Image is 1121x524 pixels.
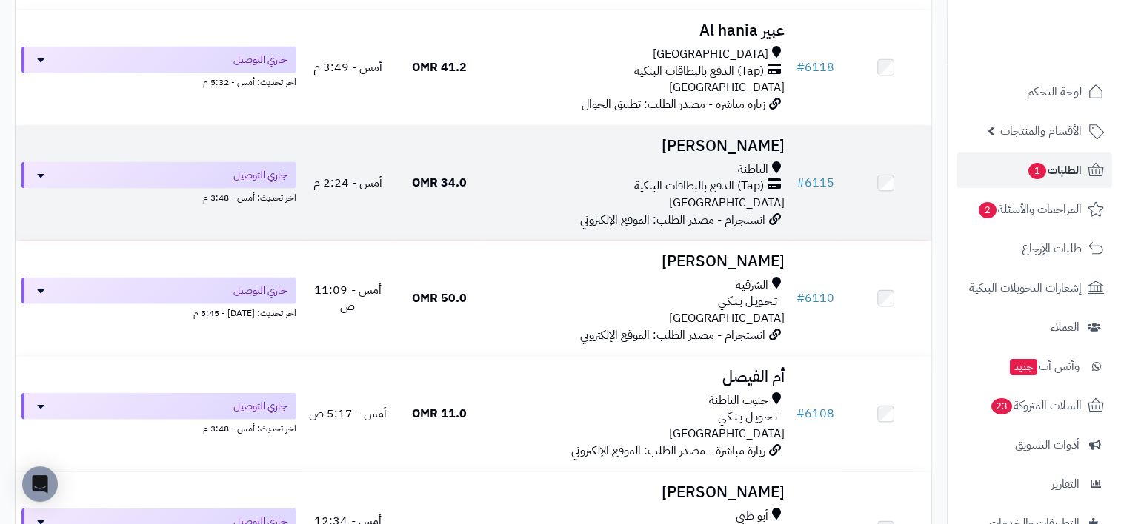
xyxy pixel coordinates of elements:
span: وآتس آب [1008,356,1080,377]
div: اخر تحديث: أمس - 5:32 م [21,73,296,89]
span: 23 [991,398,1012,414]
span: تـحـويـل بـنـكـي [717,293,776,310]
div: Open Intercom Messenger [22,466,58,502]
span: طلبات الإرجاع [1022,238,1082,259]
span: جديد [1010,359,1037,375]
span: جاري التوصيل [233,399,287,414]
span: [GEOGRAPHIC_DATA] [668,309,784,327]
span: إشعارات التحويلات البنكية [969,278,1082,298]
span: زيارة مباشرة - مصدر الطلب: الموقع الإلكتروني [571,442,765,460]
span: زيارة مباشرة - مصدر الطلب: تطبيق الجوال [581,95,765,113]
span: لوحة التحكم [1027,81,1082,102]
span: التقارير [1051,474,1080,494]
span: انستجرام - مصدر الطلب: الموقع الإلكتروني [579,211,765,229]
span: الأقسام والمنتجات [1000,121,1082,141]
h3: [PERSON_NAME] [491,484,785,501]
span: [GEOGRAPHIC_DATA] [652,46,768,63]
span: # [796,405,804,423]
div: اخر تحديث: [DATE] - 5:45 م [21,304,296,320]
span: جنوب الباطنة [708,392,768,409]
span: تـحـويـل بـنـكـي [717,409,776,426]
span: 2 [979,202,997,218]
a: لوحة التحكم [957,74,1112,110]
a: #6118 [796,58,834,76]
a: #6110 [796,289,834,307]
span: الباطنة [737,161,768,178]
span: 41.2 OMR [412,58,467,76]
a: العملاء [957,309,1112,345]
span: 11.0 OMR [412,405,467,423]
span: # [796,58,804,76]
h3: [PERSON_NAME] [491,138,785,155]
span: (Tap) الدفع بالبطاقات البنكية [633,63,763,80]
div: اخر تحديث: أمس - 3:48 م [21,189,296,204]
span: أمس - 11:09 ص [314,281,381,316]
a: الطلبات1 [957,152,1112,188]
span: المراجعات والأسئلة [977,199,1082,220]
span: جاري التوصيل [233,283,287,298]
img: logo-2.png [1020,11,1107,42]
a: #6108 [796,405,834,423]
span: (Tap) الدفع بالبطاقات البنكية [633,178,763,195]
span: [GEOGRAPHIC_DATA] [668,78,784,96]
span: 34.0 OMR [412,174,467,192]
span: الطلبات [1027,160,1082,181]
span: أمس - 5:17 ص [309,405,386,423]
span: 1 [1028,163,1046,179]
a: وآتس آبجديد [957,349,1112,384]
span: أمس - 2:24 م [313,174,382,192]
a: المراجعات والأسئلة2 [957,192,1112,227]
span: العملاء [1051,317,1080,337]
div: اخر تحديث: أمس - 3:48 م [21,420,296,435]
span: [GEOGRAPHIC_DATA] [668,425,784,443]
span: أمس - 3:49 م [313,58,382,76]
a: طلبات الإرجاع [957,231,1112,266]
a: التقارير [957,466,1112,502]
span: جاري التوصيل [233,168,287,183]
h3: أم الفيصل [491,369,785,386]
a: إشعارات التحويلات البنكية [957,270,1112,306]
a: السلات المتروكة23 [957,388,1112,423]
a: #6115 [796,174,834,192]
span: السلات المتروكة [990,395,1082,416]
a: أدوات التسويق [957,427,1112,463]
span: الشرقية [735,277,768,294]
span: [GEOGRAPHIC_DATA] [668,194,784,212]
span: 50.0 OMR [412,289,467,307]
h3: [PERSON_NAME] [491,253,785,270]
span: أدوات التسويق [1015,434,1080,455]
span: جاري التوصيل [233,53,287,67]
h3: عبير Al hania [491,22,785,39]
span: # [796,174,804,192]
span: انستجرام - مصدر الطلب: الموقع الإلكتروني [579,326,765,344]
span: # [796,289,804,307]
